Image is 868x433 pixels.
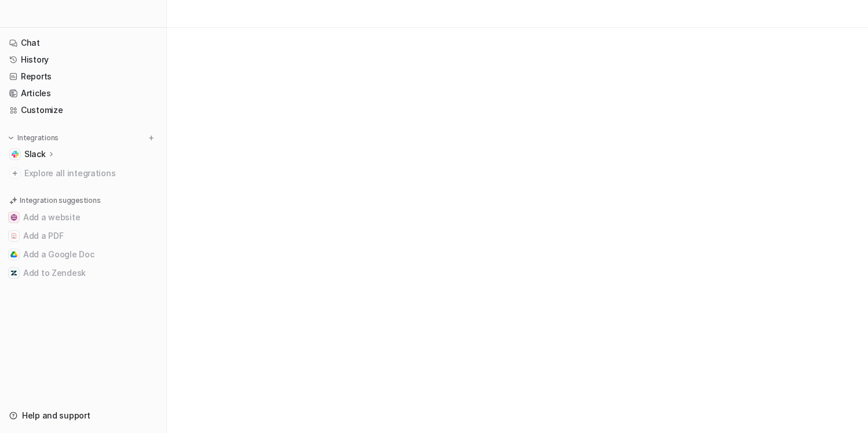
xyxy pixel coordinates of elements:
a: Reports [5,68,162,85]
button: Add a PDFAdd a PDF [5,227,162,245]
a: Articles [5,85,162,101]
a: Customize [5,102,162,118]
img: Add a Google Doc [10,251,17,258]
img: Slack [12,151,19,158]
img: expand menu [7,134,15,142]
button: Add to ZendeskAdd to Zendesk [5,264,162,282]
a: Help and support [5,407,162,424]
button: Integrations [5,132,62,144]
a: History [5,52,162,68]
a: Chat [5,35,162,51]
img: Add a website [10,214,17,221]
p: Integrations [17,133,59,143]
span: Explore all integrations [24,164,157,183]
img: menu_add.svg [147,134,155,142]
button: Add a Google DocAdd a Google Doc [5,245,162,264]
img: explore all integrations [9,168,21,179]
button: Add a websiteAdd a website [5,208,162,227]
a: Explore all integrations [5,165,162,181]
img: Add a PDF [10,232,17,239]
img: Add to Zendesk [10,270,17,276]
p: Slack [24,148,46,160]
p: Integration suggestions [20,195,100,206]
